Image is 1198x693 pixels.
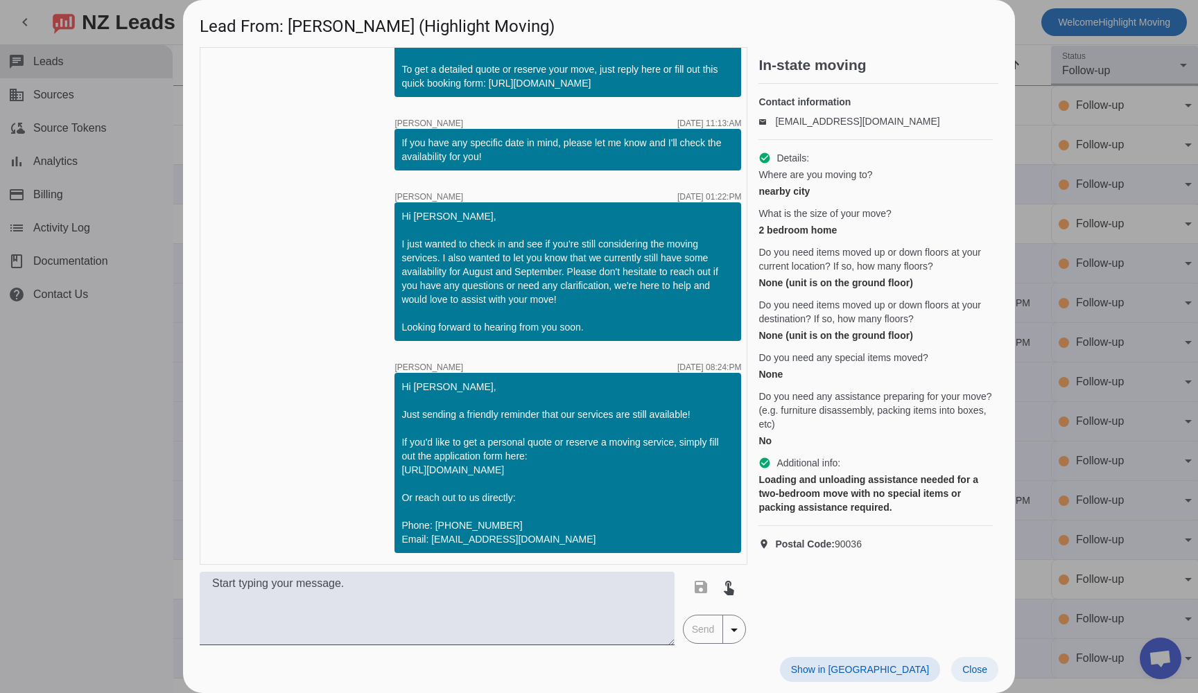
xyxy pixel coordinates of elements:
[720,579,737,595] mat-icon: touch_app
[775,116,939,127] a: [EMAIL_ADDRESS][DOMAIN_NAME]
[951,657,998,682] button: Close
[726,622,743,638] mat-icon: arrow_drop_down
[962,664,987,675] span: Close
[758,328,993,342] div: None (unit is on the ground floor)
[401,380,734,546] div: Hi [PERSON_NAME], Just sending a friendly reminder that our services are still available! If you'...
[758,276,993,290] div: None (unit is on the ground floor)
[758,168,872,182] span: Where are you moving to?
[758,223,993,237] div: 2 bedroom home
[758,457,771,469] mat-icon: check_circle
[394,119,463,128] span: [PERSON_NAME]
[758,152,771,164] mat-icon: check_circle
[758,434,993,448] div: No
[775,538,835,550] strong: Postal Code:
[401,136,734,164] div: If you have any specific date in mind, please let me know and I'll check the availability for you!
[677,193,741,201] div: [DATE] 01:22:PM
[758,184,993,198] div: nearby city
[677,363,741,371] div: [DATE] 08:24:PM
[394,363,463,371] span: [PERSON_NAME]
[758,367,993,381] div: None
[758,207,891,220] span: What is the size of your move?
[758,538,775,550] mat-icon: location_on
[758,473,993,514] div: Loading and unloading assistance needed for a two-bedroom move with no special items or packing a...
[758,389,993,431] span: Do you need any assistance preparing for your move? (e.g. furniture disassembly, packing items in...
[776,456,840,470] span: Additional info:
[758,351,928,365] span: Do you need any special items moved?
[401,209,734,334] div: Hi [PERSON_NAME], I just wanted to check in and see if you're still considering the moving servic...
[758,58,998,72] h2: In-state moving
[776,151,809,165] span: Details:
[758,95,993,109] h4: Contact information
[758,245,993,273] span: Do you need items moved up or down floors at your current location? If so, how many floors?
[775,537,862,551] span: 90036
[791,664,929,675] span: Show in [GEOGRAPHIC_DATA]
[758,298,993,326] span: Do you need items moved up or down floors at your destination? If so, how many floors?
[780,657,940,682] button: Show in [GEOGRAPHIC_DATA]
[677,119,741,128] div: [DATE] 11:13:AM
[394,193,463,201] span: [PERSON_NAME]
[758,118,775,125] mat-icon: email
